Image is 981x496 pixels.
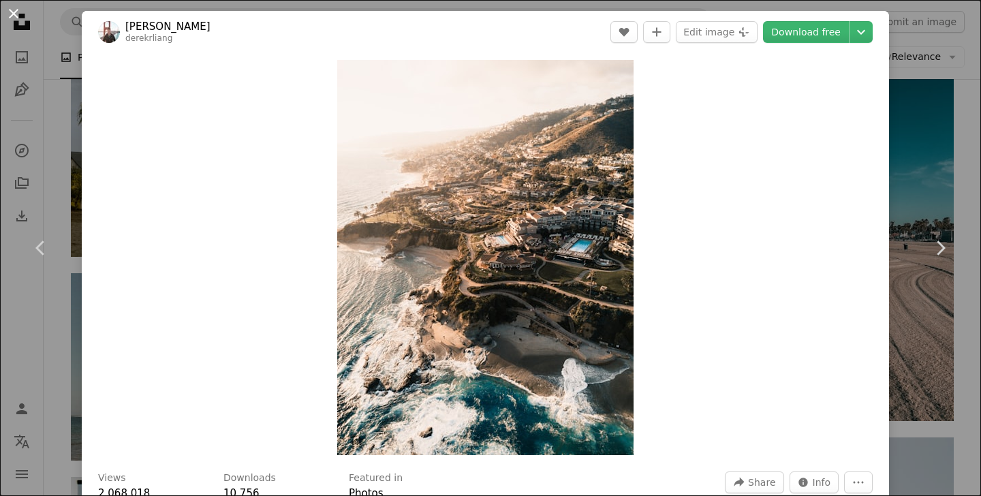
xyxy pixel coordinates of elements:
[610,21,638,43] button: Like
[125,33,173,43] a: derekrliang
[98,471,126,485] h3: Views
[676,21,758,43] button: Edit image
[748,472,775,493] span: Share
[899,183,981,313] a: Next
[790,471,839,493] button: Stats about this image
[763,21,849,43] a: Download free
[337,60,634,455] button: Zoom in on this image
[850,21,873,43] button: Choose download size
[223,471,276,485] h3: Downloads
[337,60,634,455] img: aerial photography of buildings near body of water
[725,471,783,493] button: Share this image
[125,20,211,33] a: [PERSON_NAME]
[643,21,670,43] button: Add to Collection
[844,471,873,493] button: More Actions
[349,471,403,485] h3: Featured in
[98,21,120,43] img: Go to Derek Liang's profile
[813,472,831,493] span: Info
